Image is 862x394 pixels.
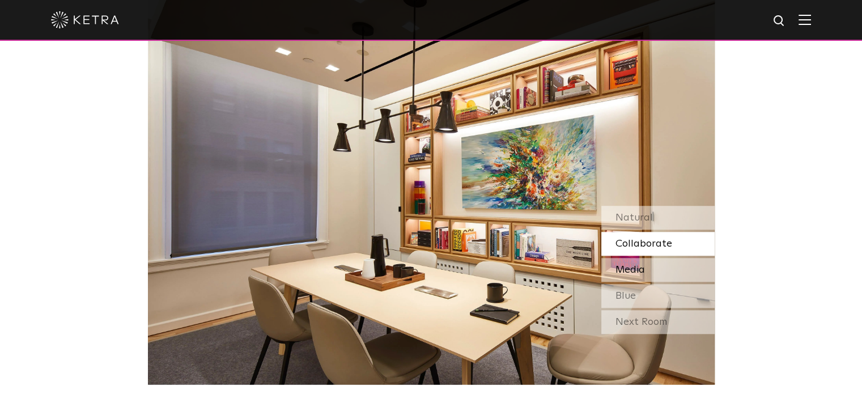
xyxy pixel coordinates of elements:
[772,14,787,28] img: search icon
[51,11,119,28] img: ketra-logo-2019-white
[799,14,811,25] img: Hamburger%20Nav.svg
[615,239,672,249] span: Collaborate
[615,265,645,275] span: Media
[601,310,715,334] div: Next Room
[615,213,653,223] span: Natural
[615,291,636,301] span: Blue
